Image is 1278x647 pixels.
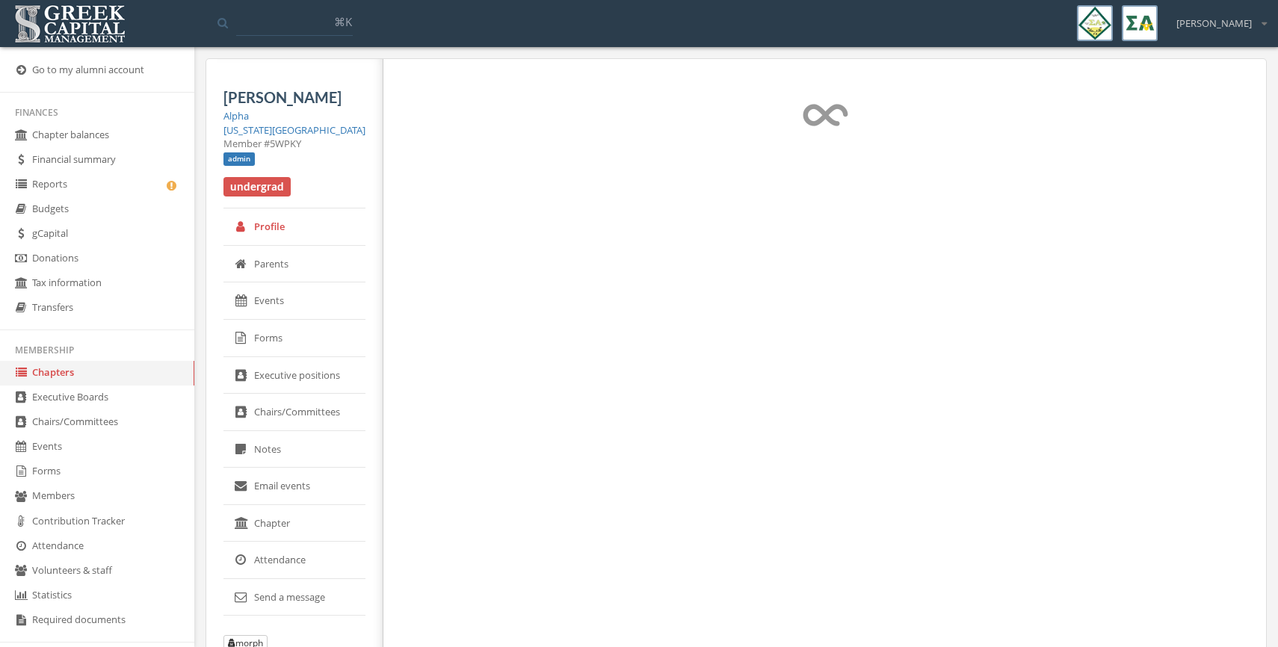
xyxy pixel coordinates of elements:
a: Forms [223,320,365,357]
a: Profile [223,208,365,246]
span: [PERSON_NAME] [1176,16,1252,31]
span: 5WPKY [270,137,301,150]
a: Notes [223,431,365,468]
a: Alpha [223,109,249,123]
a: Attendance [223,542,365,579]
a: Executive positions [223,357,365,394]
div: [PERSON_NAME] [1167,5,1267,31]
a: [US_STATE][GEOGRAPHIC_DATA] [223,123,365,137]
a: Send a message [223,579,365,616]
a: Chapter [223,505,365,542]
a: Chairs/Committees [223,394,365,431]
span: admin [223,152,255,166]
div: Member # [223,137,365,151]
a: Email events [223,468,365,505]
span: [PERSON_NAME] [223,88,342,106]
span: undergrad [223,177,291,196]
a: Events [223,282,365,320]
a: Parents [223,246,365,283]
span: ⌘K [334,14,352,29]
